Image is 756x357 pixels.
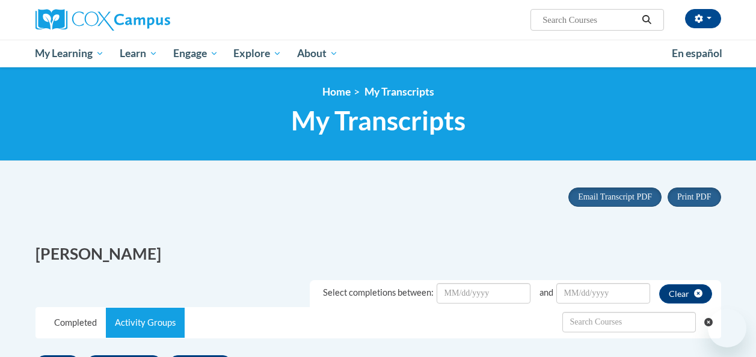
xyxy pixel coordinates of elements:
[672,47,722,59] span: En español
[173,46,218,61] span: Engage
[562,312,696,332] input: Search Withdrawn Transcripts
[541,13,638,27] input: Search Courses
[297,46,338,61] span: About
[28,40,112,67] a: My Learning
[226,40,289,67] a: Explore
[708,309,746,347] iframe: Button to launch messaging window
[291,105,466,136] span: My Transcripts
[556,283,650,304] input: Date Input
[668,188,721,207] button: Print PDF
[364,85,434,98] span: My Transcripts
[437,283,530,304] input: Date Input
[45,308,106,338] a: Completed
[112,40,165,67] a: Learn
[165,40,226,67] a: Engage
[677,192,711,201] span: Print PDF
[659,284,712,304] button: clear
[568,188,662,207] button: Email Transcript PDF
[323,287,434,297] span: Select completions between:
[289,40,346,67] a: About
[35,243,369,265] h2: [PERSON_NAME]
[106,308,185,338] a: Activity Groups
[322,85,351,98] a: Home
[578,192,652,201] span: Email Transcript PDF
[35,9,170,31] img: Cox Campus
[704,308,721,337] button: Clear searching
[233,46,281,61] span: Explore
[539,287,553,297] span: and
[35,9,252,31] a: Cox Campus
[664,41,730,66] a: En español
[638,13,656,27] button: Search
[120,46,158,61] span: Learn
[35,46,104,61] span: My Learning
[685,9,721,28] button: Account Settings
[26,40,730,67] div: Main menu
